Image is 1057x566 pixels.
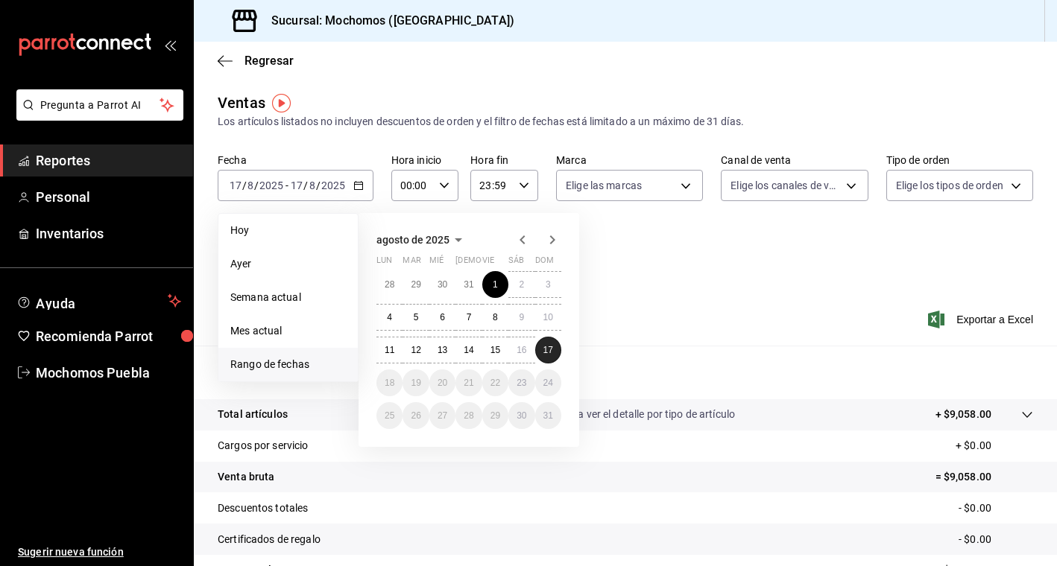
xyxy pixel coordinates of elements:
[482,255,494,271] abbr: viernes
[535,255,554,271] abbr: domingo
[303,179,308,191] span: /
[519,279,524,290] abbr: 2 de agosto de 2025
[455,337,482,363] button: 14 de agosto de 2025
[455,255,543,271] abbr: jueves
[440,312,445,322] abbr: 6 de agosto de 2025
[464,378,473,388] abbr: 21 de agosto de 2025
[535,369,561,396] button: 24 de agosto de 2025
[535,337,561,363] button: 17 de agosto de 2025
[543,312,553,322] abbr: 10 de agosto de 2025
[464,279,473,290] abbr: 31 de julio de 2025
[543,410,553,421] abbr: 31 de agosto de 2025
[385,345,394,355] abbr: 11 de agosto de 2025
[429,304,455,331] button: 6 de agosto de 2025
[36,223,181,244] span: Inventarios
[40,98,160,113] span: Pregunta a Parrot AI
[242,179,247,191] span: /
[464,410,473,421] abbr: 28 de agosto de 2025
[218,363,1033,381] p: Resumen
[376,402,403,429] button: 25 de agosto de 2025
[376,255,392,271] abbr: lunes
[517,410,526,421] abbr: 30 de agosto de 2025
[556,155,703,165] label: Marca
[376,337,403,363] button: 11 de agosto de 2025
[411,410,420,421] abbr: 26 de agosto de 2025
[429,271,455,298] button: 30 de julio de 2025
[164,39,176,51] button: open_drawer_menu
[403,255,420,271] abbr: martes
[10,108,183,124] a: Pregunta a Parrot AI
[508,369,534,396] button: 23 de agosto de 2025
[429,402,455,429] button: 27 de agosto de 2025
[376,271,403,298] button: 28 de julio de 2025
[403,369,429,396] button: 19 de agosto de 2025
[535,402,561,429] button: 31 de agosto de 2025
[566,178,642,193] span: Elige las marcas
[376,369,403,396] button: 18 de agosto de 2025
[508,337,534,363] button: 16 de agosto de 2025
[438,378,447,388] abbr: 20 de agosto de 2025
[535,304,561,331] button: 10 de agosto de 2025
[385,279,394,290] abbr: 28 de julio de 2025
[482,337,508,363] button: 15 de agosto de 2025
[36,363,181,383] span: Mochomos Puebla
[490,345,500,355] abbr: 15 de agosto de 2025
[543,378,553,388] abbr: 24 de agosto de 2025
[36,187,181,207] span: Personal
[36,150,181,171] span: Reportes
[455,369,482,396] button: 21 de agosto de 2025
[230,357,346,372] span: Rango de fechas
[467,312,472,322] abbr: 7 de agosto de 2025
[218,155,373,165] label: Fecha
[290,179,303,191] input: --
[956,438,1033,454] p: + $0.00
[387,312,392,322] abbr: 4 de agosto de 2025
[403,402,429,429] button: 26 de agosto de 2025
[244,54,294,68] span: Regresar
[438,279,447,290] abbr: 30 de julio de 2025
[508,304,534,331] button: 9 de agosto de 2025
[508,402,534,429] button: 30 de agosto de 2025
[218,438,309,454] p: Cargos por servicio
[931,311,1033,328] button: Exportar a Excel
[429,337,455,363] button: 13 de agosto de 2025
[959,532,1033,547] p: - $0.00
[376,231,467,249] button: agosto de 2025
[455,271,482,298] button: 31 de julio de 2025
[731,178,840,193] span: Elige los canales de venta
[259,179,284,191] input: ----
[886,155,1033,165] label: Tipo de orden
[482,369,508,396] button: 22 de agosto de 2025
[403,271,429,298] button: 29 de julio de 2025
[321,179,346,191] input: ----
[218,469,274,485] p: Venta bruta
[429,369,455,396] button: 20 de agosto de 2025
[470,155,538,165] label: Hora fin
[230,256,346,272] span: Ayer
[230,223,346,238] span: Hoy
[508,271,534,298] button: 2 de agosto de 2025
[247,179,254,191] input: --
[935,407,991,422] p: + $9,058.00
[376,304,403,331] button: 4 de agosto de 2025
[493,279,498,290] abbr: 1 de agosto de 2025
[721,155,868,165] label: Canal de venta
[519,312,524,322] abbr: 9 de agosto de 2025
[493,312,498,322] abbr: 8 de agosto de 2025
[411,345,420,355] abbr: 12 de agosto de 2025
[36,326,181,346] span: Recomienda Parrot
[403,304,429,331] button: 5 de agosto de 2025
[18,544,181,560] span: Sugerir nueva función
[230,290,346,305] span: Semana actual
[508,255,524,271] abbr: sábado
[482,402,508,429] button: 29 de agosto de 2025
[490,378,500,388] abbr: 22 de agosto de 2025
[455,402,482,429] button: 28 de agosto de 2025
[543,345,553,355] abbr: 17 de agosto de 2025
[385,410,394,421] abbr: 25 de agosto de 2025
[482,304,508,331] button: 8 de agosto de 2025
[272,94,291,112] img: Tooltip marker
[438,410,447,421] abbr: 27 de agosto de 2025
